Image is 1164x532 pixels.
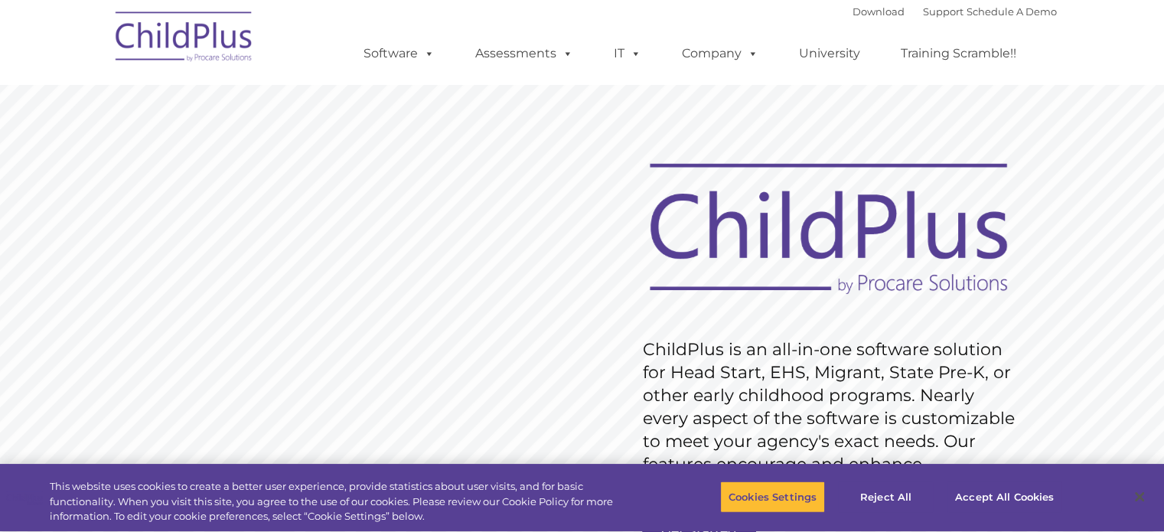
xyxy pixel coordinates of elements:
button: Reject All [838,481,934,513]
a: Assessments [460,38,589,69]
button: Close [1123,480,1156,514]
a: Software [348,38,450,69]
button: Accept All Cookies [947,481,1062,513]
a: Schedule A Demo [967,5,1057,18]
a: IT [598,38,657,69]
font: | [853,5,1057,18]
div: This website uses cookies to create a better user experience, provide statistics about user visit... [50,479,641,524]
a: Support [923,5,963,18]
a: Training Scramble!! [885,38,1032,69]
a: Download [853,5,905,18]
a: Company [667,38,774,69]
a: University [784,38,875,69]
img: ChildPlus by Procare Solutions [108,1,261,77]
button: Cookies Settings [720,481,825,513]
rs-layer: ChildPlus is an all-in-one software solution for Head Start, EHS, Migrant, State Pre-K, or other ... [643,338,1022,499]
